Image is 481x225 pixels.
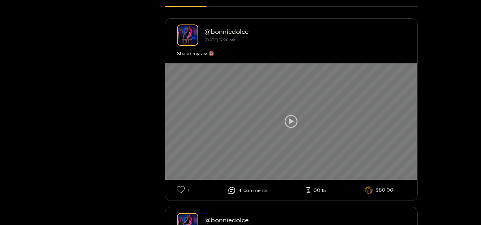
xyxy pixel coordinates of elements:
[228,187,268,194] li: 4
[365,187,394,194] li: $80.00
[306,187,326,194] li: 00:15
[205,216,406,223] div: @ bonniedolce
[177,50,406,58] div: Shake my ass🔞
[243,188,268,193] span: comment s
[205,28,406,35] div: @ bonniedolce
[177,24,198,46] img: bonniedolce
[177,186,189,195] li: 1
[205,38,235,42] small: [DATE] 17:26 pm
